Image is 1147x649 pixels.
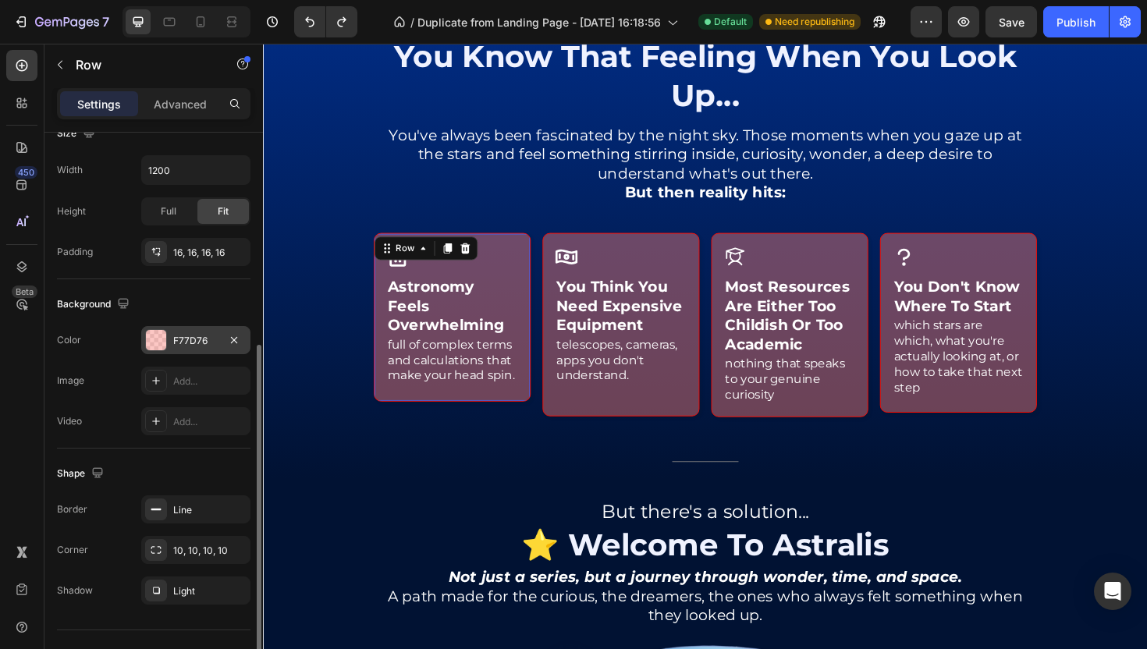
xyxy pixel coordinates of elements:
div: Undo/Redo [294,6,357,37]
button: 7 [6,6,116,37]
div: Size [57,123,98,144]
div: Shadow [57,583,93,598]
p: 7 [102,12,109,31]
div: Row [137,210,163,224]
p: You've always been fascinated by the night sky. Those moments when you gaze up at the stars and f... [119,87,818,147]
h2: you think you need expensive equipment [309,246,449,310]
p: nothing that speaks to your genuine curiosity [489,332,626,380]
span: Duplicate from Landing Page - [DATE] 16:18:56 [417,14,661,30]
div: 10, 10, 10, 10 [173,544,247,558]
p: which stars are which, what you're actually looking at, or how to take that next step [668,291,804,372]
div: Background [57,294,133,315]
strong: Not just a series, but a journey through wonder, time, and space. [197,555,740,574]
span: Need republishing [775,15,854,29]
span: Fit [218,204,229,218]
p: full of complex terms and calculations that make your head spin. [132,311,268,360]
p: A path made for the curious, the dreamers, the ones who always felt something when they looked up. [119,555,818,615]
p: Advanced [154,96,207,112]
span: Default [714,15,747,29]
div: Height [57,204,86,218]
h2: you don't know where to start [666,246,806,289]
span: Save [999,16,1024,29]
button: Save [985,6,1037,37]
div: 450 [15,166,37,179]
div: Padding [57,245,93,259]
div: F77D76 [173,334,218,348]
p: telescopes, cameras, apps you don't understand. [311,311,447,360]
div: Color [57,333,81,347]
span: But there's a solution... [358,484,578,507]
p: Settings [77,96,121,112]
div: Add... [173,374,247,388]
h2: ⭐️ welcome to astralis [117,509,819,553]
div: Shape [57,463,107,484]
div: 16, 16, 16, 16 [173,246,247,260]
span: / [410,14,414,30]
div: Border [57,502,87,516]
p: Row [76,55,208,74]
div: Corner [57,543,88,557]
div: Beta [12,285,37,298]
div: Add... [173,415,247,429]
div: Line [173,503,247,517]
div: Light [173,584,247,598]
div: Image [57,374,84,388]
span: Full [161,204,176,218]
iframe: Design area [263,44,1147,649]
button: Publish [1043,6,1109,37]
h2: astronomy feels overwhelming [130,246,270,310]
div: Open Intercom Messenger [1094,573,1131,610]
input: Auto [142,156,250,184]
strong: But then reality hits: [383,148,553,167]
h2: most resources are either too childish or too academic [488,246,627,330]
div: Publish [1056,14,1096,30]
div: Width [57,163,83,177]
div: Video [57,414,82,428]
